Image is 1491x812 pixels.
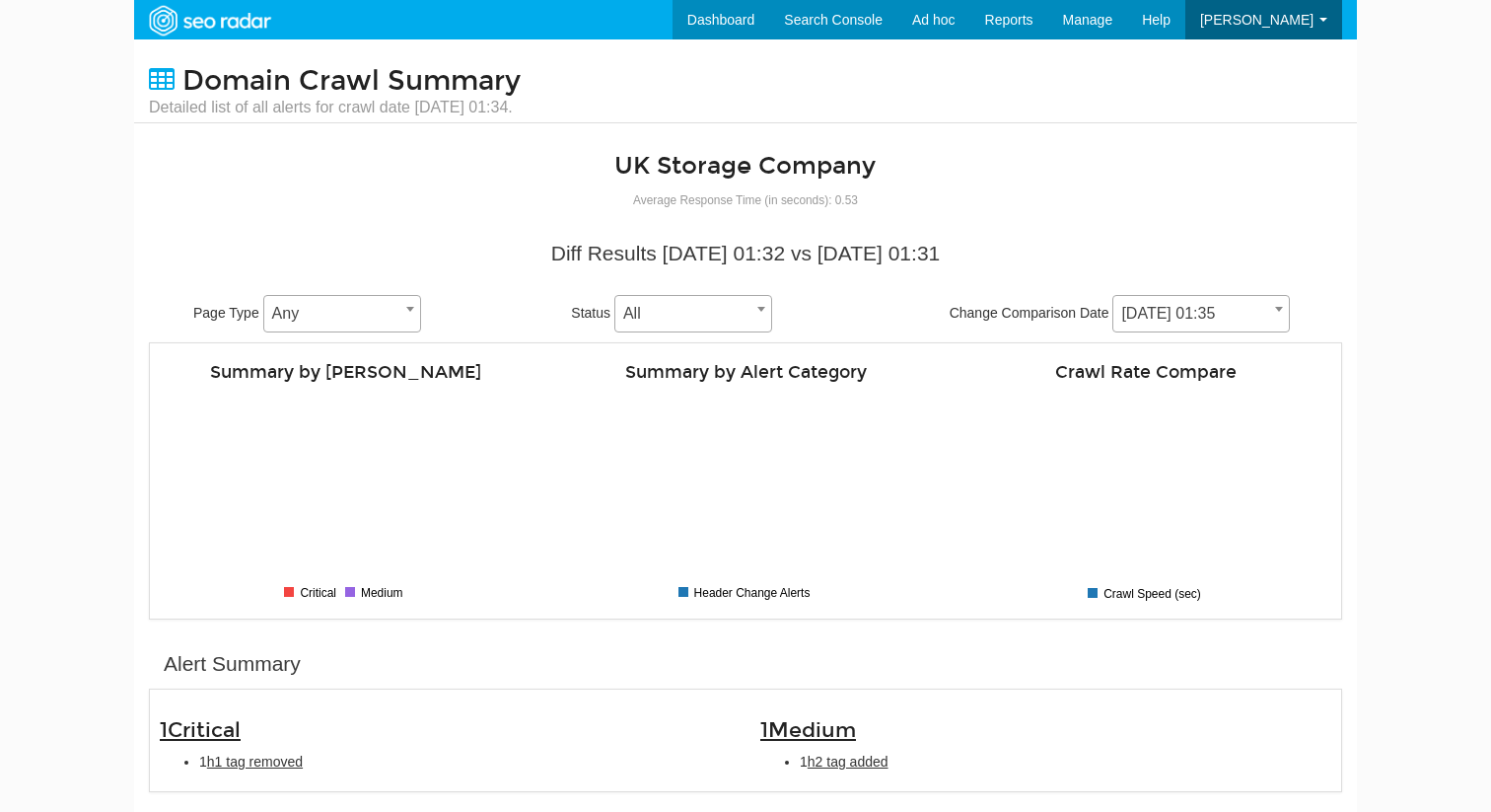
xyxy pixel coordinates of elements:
a: UK Storage Company [614,151,876,181]
tspan: [DATE] 01:32 [1219,567,1278,578]
span: Any [263,295,421,332]
span: 1 [160,717,241,743]
tspan: 0.45 [972,438,992,449]
span: Manage [1063,12,1113,28]
text: 2 total alerts [311,480,381,494]
small: Detailed list of all alerts for crawl date [DATE] 01:34. [149,97,521,118]
tspan: 0.2 [978,503,992,514]
span: 1 [760,717,856,743]
tspan: 0.55 [972,412,992,423]
tspan: 0.25 [972,490,992,501]
tspan: 0.1 [978,529,992,540]
tspan: 0.15 [972,516,992,527]
tspan: [DATE] 01:31 [1054,567,1113,578]
img: SEORadar [141,3,277,38]
span: 09/23/2025 01:35 [1112,295,1290,332]
span: 09/23/2025 01:35 [1113,300,1289,328]
span: Page Type [193,305,259,321]
span: [PERSON_NAME] [1200,12,1313,28]
tspan: 0.4 [978,451,992,462]
span: h2 tag added [808,754,888,770]
span: Medium [768,717,856,743]
div: Alert Summary [164,649,301,679]
span: All [614,295,772,332]
span: Any [264,300,420,328]
tspan: 0.3 [978,478,992,488]
span: Ad hoc [912,12,956,28]
li: 1 [800,752,1331,772]
h4: Crawl Rate Compare [960,363,1331,382]
h4: Summary by Alert Category [560,363,931,382]
tspan: 0 [986,554,992,565]
span: Domain Crawl Summary [182,64,521,98]
span: Reports [985,12,1033,28]
tspan: 0.6 [978,400,992,410]
span: h1 tag removed [207,754,303,770]
span: Change Comparison Date [950,305,1109,321]
div: Diff Results [DATE] 01:32 vs [DATE] 01:31 [164,239,1327,268]
span: Critical [168,717,241,743]
tspan: 0.05 [972,542,992,553]
li: 1 [199,752,731,772]
span: All [615,300,771,328]
tspan: 0.5 [978,425,992,436]
h4: Summary by [PERSON_NAME] [160,363,531,382]
small: Average Response Time (in seconds): 0.53 [633,193,858,207]
tspan: 0.35 [972,464,992,475]
span: Status [571,305,610,321]
span: Help [1142,12,1171,28]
